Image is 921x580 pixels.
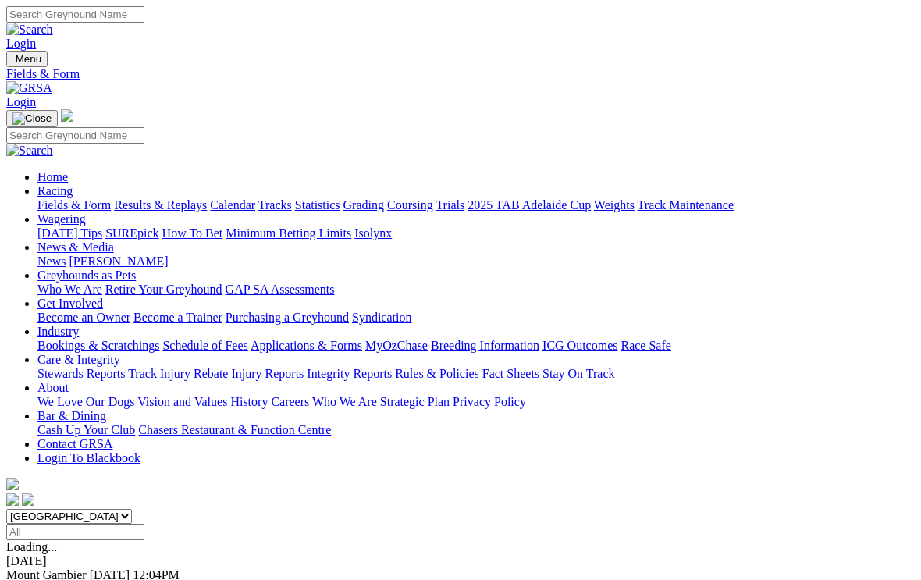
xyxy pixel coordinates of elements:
a: Isolynx [354,226,392,240]
img: logo-grsa-white.png [6,478,19,490]
a: Greyhounds as Pets [37,269,136,282]
a: Care & Integrity [37,353,120,366]
a: Privacy Policy [453,395,526,408]
div: Care & Integrity [37,367,915,381]
a: 2025 TAB Adelaide Cup [468,198,591,212]
a: News & Media [37,240,114,254]
a: Track Maintenance [638,198,734,212]
img: Close [12,112,52,125]
img: GRSA [6,81,52,95]
a: Purchasing a Greyhound [226,311,349,324]
a: Race Safe [621,339,670,352]
a: Vision and Values [137,395,227,408]
a: Minimum Betting Limits [226,226,351,240]
a: Careers [271,395,309,408]
a: Login [6,95,36,109]
a: Coursing [387,198,433,212]
a: Track Injury Rebate [128,367,228,380]
a: Syndication [352,311,411,324]
div: News & Media [37,254,915,269]
a: Get Involved [37,297,103,310]
a: How To Bet [162,226,223,240]
div: Get Involved [37,311,915,325]
a: Weights [594,198,635,212]
a: Bar & Dining [37,409,106,422]
a: About [37,381,69,394]
a: Fields & Form [37,198,111,212]
a: Who We Are [312,395,377,408]
button: Toggle navigation [6,110,58,127]
a: Statistics [295,198,340,212]
a: SUREpick [105,226,158,240]
a: Home [37,170,68,183]
a: Login [6,37,36,50]
div: Industry [37,339,915,353]
a: Wagering [37,212,86,226]
a: Applications & Forms [251,339,362,352]
a: History [230,395,268,408]
a: Stewards Reports [37,367,125,380]
a: Who We Are [37,283,102,296]
a: Integrity Reports [307,367,392,380]
a: Trials [436,198,464,212]
img: twitter.svg [22,493,34,506]
div: About [37,395,915,409]
div: Bar & Dining [37,423,915,437]
a: ICG Outcomes [542,339,617,352]
a: We Love Our Dogs [37,395,134,408]
div: Greyhounds as Pets [37,283,915,297]
a: Contact GRSA [37,437,112,450]
a: [PERSON_NAME] [69,254,168,268]
a: Become a Trainer [133,311,222,324]
a: Results & Replays [114,198,207,212]
div: [DATE] [6,554,915,568]
a: Injury Reports [231,367,304,380]
button: Toggle navigation [6,51,48,67]
a: Rules & Policies [395,367,479,380]
a: Racing [37,184,73,197]
a: Stay On Track [542,367,614,380]
a: Grading [343,198,384,212]
a: Chasers Restaurant & Function Centre [138,423,331,436]
input: Search [6,127,144,144]
a: News [37,254,66,268]
a: Fields & Form [6,67,915,81]
span: Menu [16,53,41,65]
a: GAP SA Assessments [226,283,335,296]
img: Search [6,23,53,37]
a: Tracks [258,198,292,212]
img: logo-grsa-white.png [61,109,73,122]
a: Login To Blackbook [37,451,140,464]
a: Schedule of Fees [162,339,247,352]
input: Select date [6,524,144,540]
a: Calendar [210,198,255,212]
img: facebook.svg [6,493,19,506]
span: Loading... [6,540,57,553]
a: Strategic Plan [380,395,450,408]
a: Cash Up Your Club [37,423,135,436]
div: Wagering [37,226,915,240]
a: Bookings & Scratchings [37,339,159,352]
div: Racing [37,198,915,212]
a: Retire Your Greyhound [105,283,222,296]
a: Industry [37,325,79,338]
a: MyOzChase [365,339,428,352]
a: Become an Owner [37,311,130,324]
a: Fact Sheets [482,367,539,380]
img: Search [6,144,53,158]
a: [DATE] Tips [37,226,102,240]
input: Search [6,6,144,23]
a: Breeding Information [431,339,539,352]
